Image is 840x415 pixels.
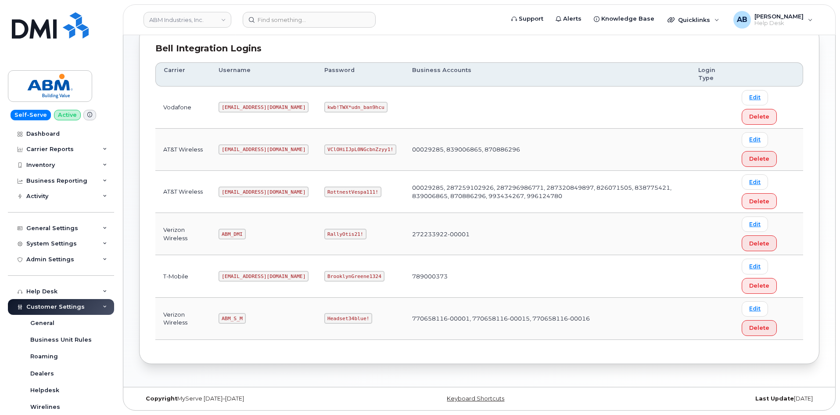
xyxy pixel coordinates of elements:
code: [EMAIL_ADDRESS][DOMAIN_NAME] [219,144,309,155]
strong: Last Update [755,395,794,402]
td: AT&T Wireless [155,129,211,171]
code: RottnestVespa111! [324,187,381,197]
a: Edit [742,259,768,274]
span: Delete [749,324,769,332]
span: Delete [749,239,769,248]
a: Edit [742,217,768,232]
td: T-Mobile [155,255,211,297]
td: AT&T Wireless [155,171,211,213]
div: Adam Bake [727,11,819,29]
strong: Copyright [146,395,177,402]
span: [PERSON_NAME] [754,13,804,20]
span: Delete [749,155,769,163]
span: Support [519,14,543,23]
div: MyServe [DATE]–[DATE] [139,395,366,402]
th: Business Accounts [404,62,690,87]
code: Headset34blue! [324,313,372,324]
a: Knowledge Base [588,10,661,28]
code: RallyOtis21! [324,229,366,239]
button: Delete [742,278,777,294]
button: Delete [742,320,777,336]
span: Alerts [563,14,582,23]
button: Delete [742,109,777,125]
span: AB [737,14,747,25]
button: Delete [742,151,777,167]
span: Help Desk [754,20,804,27]
code: ABM_S_M [219,313,245,324]
div: [DATE] [592,395,819,402]
span: Knowledge Base [601,14,654,23]
th: Username [211,62,316,87]
a: Edit [742,90,768,105]
button: Delete [742,193,777,209]
a: Keyboard Shortcuts [447,395,504,402]
div: Quicklinks [661,11,725,29]
a: Edit [742,174,768,190]
code: BrooklynGreene1324 [324,271,384,281]
a: Support [505,10,549,28]
td: 00029285, 839006865, 870886296 [404,129,690,171]
code: [EMAIL_ADDRESS][DOMAIN_NAME] [219,271,309,281]
td: Vodafone [155,87,211,129]
button: Delete [742,235,777,251]
th: Password [316,62,404,87]
span: Delete [749,197,769,206]
span: Quicklinks [678,16,710,23]
span: Delete [749,112,769,121]
td: 789000373 [404,255,690,297]
code: kwb!TWX*udn_ban9hcu [324,102,387,112]
td: Verizon Wireless [155,213,211,255]
a: Edit [742,301,768,317]
a: Edit [742,132,768,148]
a: ABM Industries, Inc. [144,12,231,28]
span: Delete [749,281,769,290]
code: VClOHiIJpL0NGcbnZzyy1! [324,144,396,155]
td: 770658116-00001, 770658116-00015, 770658116-00016 [404,298,690,340]
a: Alerts [549,10,588,28]
code: [EMAIL_ADDRESS][DOMAIN_NAME] [219,187,309,197]
th: Carrier [155,62,211,87]
code: [EMAIL_ADDRESS][DOMAIN_NAME] [219,102,309,112]
code: ABM_DMI [219,229,245,239]
div: Bell Integration Logins [155,42,803,55]
input: Find something... [243,12,376,28]
td: 272233922-00001 [404,213,690,255]
td: 00029285, 287259102926, 287296986771, 287320849897, 826071505, 838775421, 839006865, 870886296, 9... [404,171,690,213]
th: Login Type [690,62,734,87]
td: Verizon Wireless [155,298,211,340]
